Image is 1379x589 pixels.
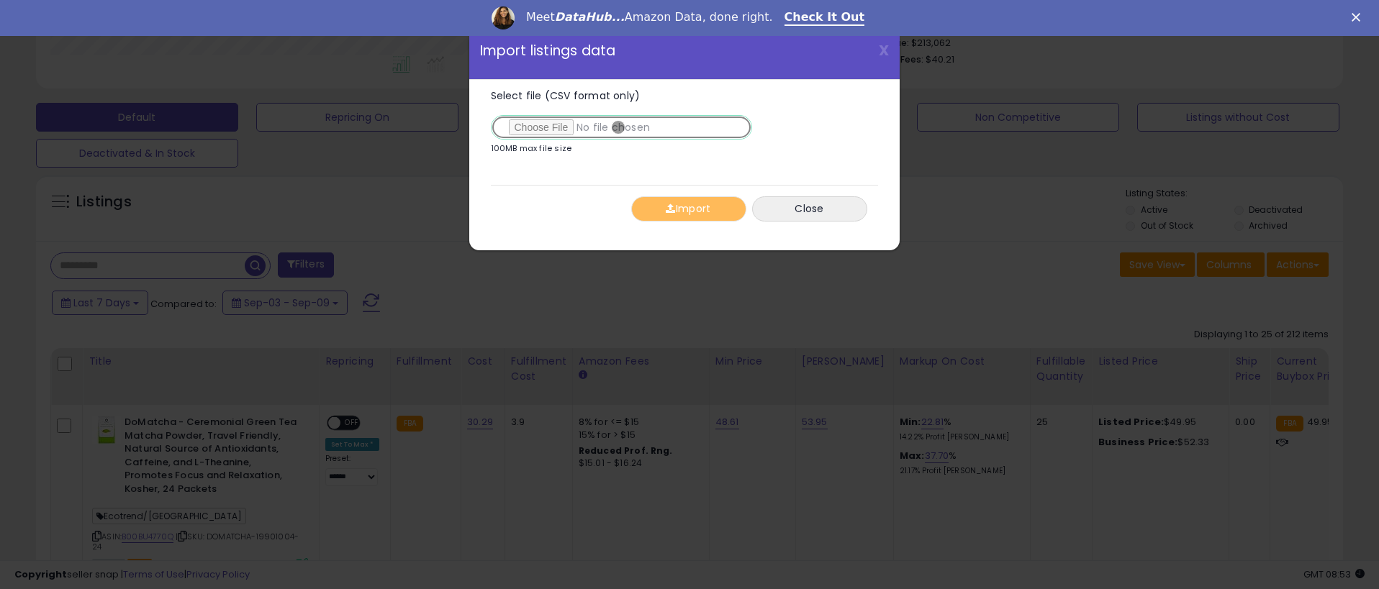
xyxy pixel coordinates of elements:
div: Close [1352,13,1366,22]
button: Close [752,196,867,222]
button: Import [631,196,746,222]
img: Profile image for Georgie [492,6,515,29]
span: X [879,40,889,60]
p: 100MB max file size [491,145,572,152]
i: DataHub... [555,10,625,24]
span: Import listings data [480,44,616,58]
a: Check It Out [785,10,865,26]
span: Select file (CSV format only) [491,88,641,103]
div: Meet Amazon Data, done right. [526,10,773,24]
